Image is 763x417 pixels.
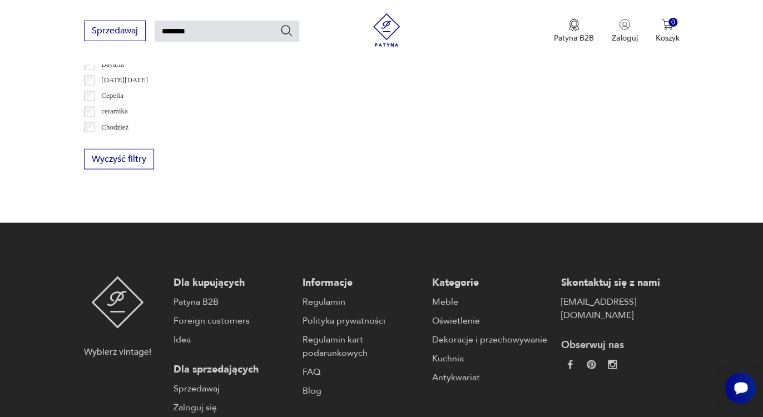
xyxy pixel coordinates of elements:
[432,295,550,308] a: Meble
[101,58,123,71] p: Bavaria
[101,121,128,133] p: Chodzież
[84,28,146,36] a: Sprzedawaj
[280,24,293,37] button: Szukaj
[91,276,144,328] img: Patyna - sklep z meblami i dekoracjami vintage
[101,105,128,117] p: ceramika
[101,74,148,86] p: [DATE][DATE]
[725,373,756,404] iframe: Smartsupp widget button
[303,295,420,308] a: Regulamin
[432,314,550,327] a: Oświetlenie
[303,332,420,359] a: Regulamin kart podarunkowych
[174,314,291,327] a: Foreign customers
[174,295,291,308] a: Patyna B2B
[554,19,594,43] a: Ikona medaluPatyna B2B
[655,33,679,43] p: Koszyk
[561,295,679,321] a: [EMAIL_ADDRESS][DOMAIN_NAME]
[174,400,291,414] a: Zaloguj się
[662,19,673,30] img: Ikona koszyka
[608,360,617,369] img: c2fd9cf7f39615d9d6839a72ae8e59e5.webp
[432,370,550,384] a: Antykwariat
[432,351,550,365] a: Kuchnia
[561,276,679,289] p: Skontaktuj się z nami
[84,21,146,41] button: Sprzedawaj
[303,384,420,397] a: Blog
[432,276,550,289] p: Kategorie
[101,90,123,102] p: Cepelia
[174,332,291,346] a: Idea
[561,338,679,351] p: Obserwuj nas
[174,381,291,395] a: Sprzedawaj
[612,19,637,43] button: Zaloguj
[612,33,637,43] p: Zaloguj
[554,19,594,43] button: Patyna B2B
[84,345,151,358] p: Wybierz vintage!
[668,18,678,27] div: 0
[303,314,420,327] a: Polityka prywatności
[84,148,154,169] button: Wyczyść filtry
[587,360,596,369] img: 37d27d81a828e637adc9f9cb2e3d3a8a.webp
[370,13,403,47] img: Patyna - sklep z meblami i dekoracjami vintage
[568,19,579,31] img: Ikona medalu
[303,365,420,378] a: FAQ
[566,360,574,369] img: da9060093f698e4c3cedc1453eec5031.webp
[619,19,630,30] img: Ikonka użytkownika
[101,136,128,148] p: Ćmielów
[174,363,291,376] p: Dla sprzedających
[174,276,291,289] p: Dla kupujących
[303,276,420,289] p: Informacje
[554,33,594,43] p: Patyna B2B
[655,19,679,43] button: 0Koszyk
[432,332,550,346] a: Dekoracje i przechowywanie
